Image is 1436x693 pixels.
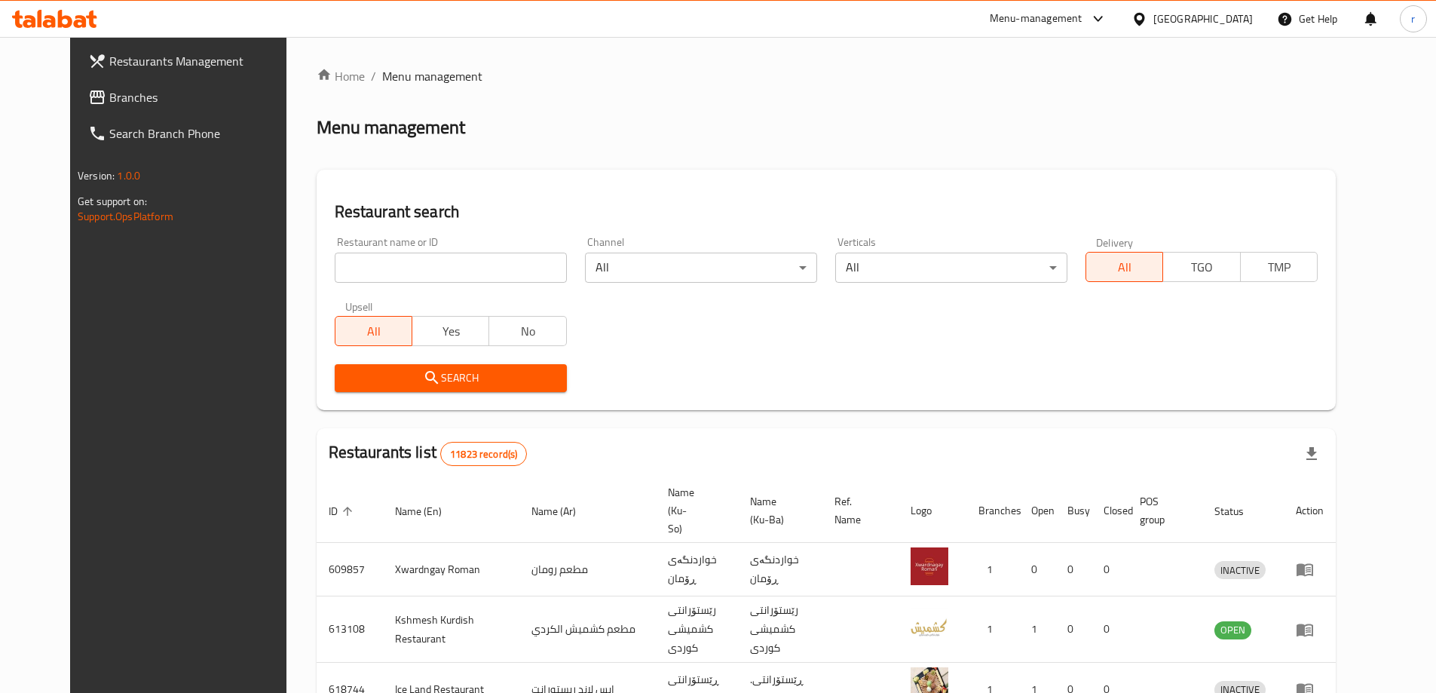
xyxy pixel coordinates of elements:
[341,320,406,342] span: All
[656,543,738,596] td: خواردنگەی ڕۆمان
[966,479,1019,543] th: Branches
[899,479,966,543] th: Logo
[656,596,738,663] td: رێستۆرانتی کشمیشى كوردى
[1153,11,1253,27] div: [GEOGRAPHIC_DATA]
[383,596,519,663] td: Kshmesh Kurdish Restaurant
[1214,561,1266,579] div: INACTIVE
[441,447,526,461] span: 11823 record(s)
[347,369,555,388] span: Search
[1296,621,1324,639] div: Menu
[1092,479,1128,543] th: Closed
[1055,543,1092,596] td: 0
[78,207,173,226] a: Support.OpsPlatform
[109,52,298,70] span: Restaurants Management
[966,543,1019,596] td: 1
[488,316,566,346] button: No
[1092,543,1128,596] td: 0
[835,253,1067,283] div: All
[383,543,519,596] td: Xwardngay Roman
[1169,256,1234,278] span: TGO
[1055,596,1092,663] td: 0
[834,492,880,529] span: Ref. Name
[382,67,482,85] span: Menu management
[1214,562,1266,579] span: INACTIVE
[738,596,822,663] td: رێستۆرانتی کشمیشى كوردى
[1085,252,1163,282] button: All
[418,320,483,342] span: Yes
[1294,436,1330,472] div: Export file
[1214,502,1263,520] span: Status
[1284,479,1336,543] th: Action
[911,547,948,585] img: Xwardngay Roman
[440,442,527,466] div: Total records count
[1019,596,1055,663] td: 1
[1092,256,1157,278] span: All
[531,502,596,520] span: Name (Ar)
[1019,479,1055,543] th: Open
[1214,621,1251,639] span: OPEN
[1140,492,1184,529] span: POS group
[1019,543,1055,596] td: 0
[412,316,489,346] button: Yes
[109,124,298,143] span: Search Branch Phone
[395,502,461,520] span: Name (En)
[329,441,528,466] h2: Restaurants list
[78,192,147,211] span: Get support on:
[317,67,365,85] a: Home
[990,10,1082,28] div: Menu-management
[668,483,720,538] span: Name (Ku-So)
[519,543,656,596] td: مطعم رومان
[335,316,412,346] button: All
[1096,237,1134,247] label: Delivery
[371,67,376,85] li: /
[335,201,1318,223] h2: Restaurant search
[1247,256,1312,278] span: TMP
[76,43,310,79] a: Restaurants Management
[1162,252,1240,282] button: TGO
[585,253,817,283] div: All
[1055,479,1092,543] th: Busy
[76,115,310,152] a: Search Branch Phone
[317,67,1336,85] nav: breadcrumb
[1296,560,1324,578] div: Menu
[738,543,822,596] td: خواردنگەی ڕۆمان
[911,608,948,645] img: Kshmesh Kurdish Restaurant
[966,596,1019,663] td: 1
[76,79,310,115] a: Branches
[317,115,465,140] h2: Menu management
[335,253,567,283] input: Search for restaurant name or ID..
[345,301,373,311] label: Upsell
[78,166,115,186] span: Version:
[117,166,140,186] span: 1.0.0
[317,596,383,663] td: 613108
[1214,621,1251,639] div: OPEN
[1240,252,1318,282] button: TMP
[750,492,804,529] span: Name (Ku-Ba)
[519,596,656,663] td: مطعم كشميش الكردي
[1092,596,1128,663] td: 0
[329,502,357,520] span: ID
[1411,11,1415,27] span: r
[335,364,567,392] button: Search
[109,88,298,106] span: Branches
[317,543,383,596] td: 609857
[495,320,560,342] span: No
